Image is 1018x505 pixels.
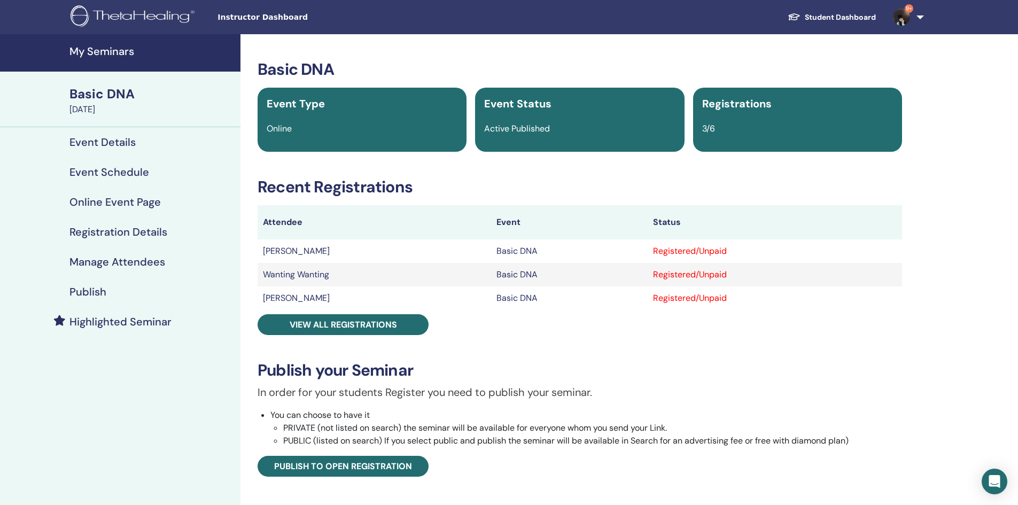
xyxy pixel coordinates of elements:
h4: My Seminars [69,45,234,58]
div: Registered/Unpaid [653,268,897,281]
td: Basic DNA [491,286,647,310]
h4: Highlighted Seminar [69,315,172,328]
a: Basic DNA[DATE] [63,85,240,116]
h3: Recent Registrations [258,177,902,197]
th: Event [491,205,647,239]
h3: Basic DNA [258,60,902,79]
span: Event Type [267,97,325,111]
li: You can choose to have it [270,409,902,447]
img: graduation-cap-white.svg [788,12,801,21]
th: Attendee [258,205,491,239]
a: Publish to open registration [258,456,429,477]
td: Wanting Wanting [258,263,491,286]
h4: Event Details [69,136,136,149]
td: Basic DNA [491,239,647,263]
span: 9+ [905,4,913,13]
h4: Manage Attendees [69,255,165,268]
div: Basic DNA [69,85,234,103]
td: Basic DNA [491,263,647,286]
a: Student Dashboard [779,7,884,27]
h4: Publish [69,285,106,298]
h4: Online Event Page [69,196,161,208]
span: View all registrations [290,319,397,330]
td: [PERSON_NAME] [258,239,491,263]
div: Registered/Unpaid [653,292,897,305]
p: In order for your students Register you need to publish your seminar. [258,384,902,400]
div: Registered/Unpaid [653,245,897,258]
li: PUBLIC (listed on search) If you select public and publish the seminar will be available in Searc... [283,434,902,447]
span: Publish to open registration [274,461,412,472]
th: Status [648,205,902,239]
img: logo.png [71,5,198,29]
span: Active Published [484,123,550,134]
span: Instructor Dashboard [217,12,378,23]
span: Event Status [484,97,551,111]
a: View all registrations [258,314,429,335]
h3: Publish your Seminar [258,361,902,380]
h4: Event Schedule [69,166,149,178]
span: 3/6 [702,123,715,134]
span: Registrations [702,97,772,111]
img: default.jpg [893,9,910,26]
li: PRIVATE (not listed on search) the seminar will be available for everyone whom you send your Link. [283,422,902,434]
td: [PERSON_NAME] [258,286,491,310]
div: Open Intercom Messenger [982,469,1007,494]
span: Online [267,123,292,134]
div: [DATE] [69,103,234,116]
h4: Registration Details [69,226,167,238]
